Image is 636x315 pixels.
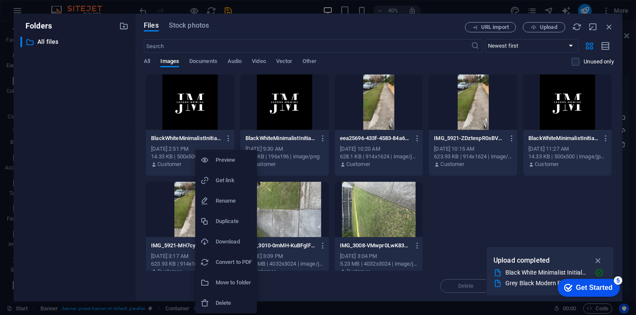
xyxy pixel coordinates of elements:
h6: Preview [216,155,252,165]
h6: Move to folder [216,278,252,288]
h6: Convert to PDF [216,257,252,267]
div: 5 [63,2,71,10]
h6: Delete [216,298,252,308]
h6: Get link [216,175,252,186]
div: Get Started [25,9,62,17]
div: Get Started 5 items remaining, 0% complete [7,4,69,22]
h6: Duplicate [216,216,252,226]
h6: Rename [216,196,252,206]
h6: Download [216,237,252,247]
